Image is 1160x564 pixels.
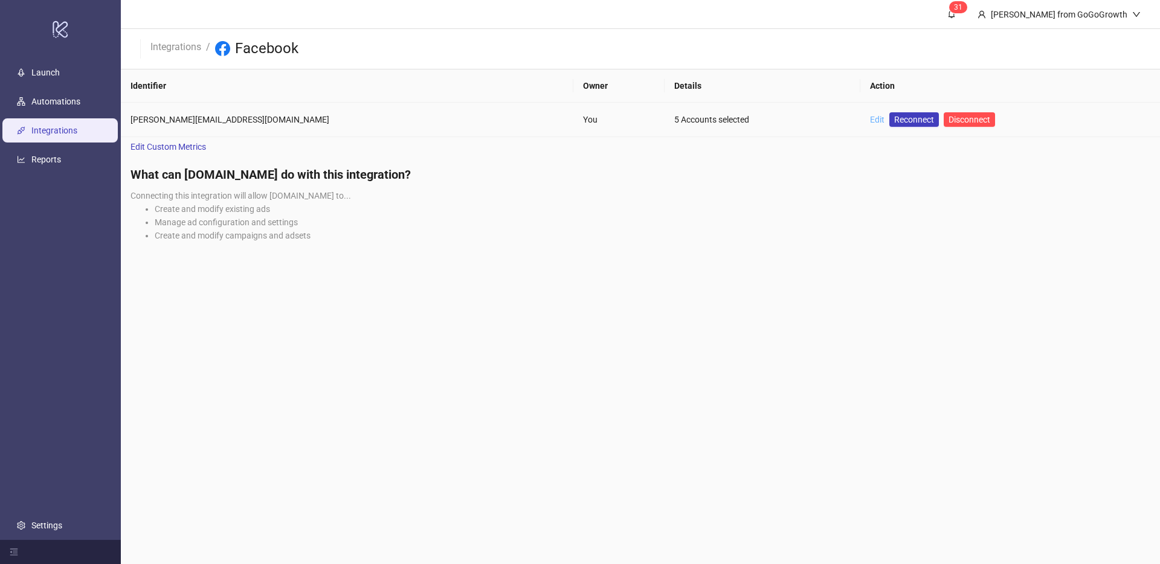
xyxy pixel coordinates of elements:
a: Integrations [31,126,77,135]
span: bell [947,10,956,18]
th: Identifier [121,69,573,103]
div: 5 Accounts selected [674,113,851,126]
h4: What can [DOMAIN_NAME] do with this integration? [130,166,1150,183]
a: Edit [870,115,884,124]
span: Disconnect [949,115,990,124]
li: Manage ad configuration and settings [155,216,1150,229]
li: Create and modify existing ads [155,202,1150,216]
span: Edit Custom Metrics [130,140,206,153]
span: 3 [954,3,958,11]
a: Settings [31,521,62,530]
span: Reconnect [894,113,934,126]
div: You [583,113,655,126]
a: Integrations [148,39,204,53]
li: / [206,39,210,59]
a: Reconnect [889,112,939,127]
a: Launch [31,68,60,77]
span: down [1132,10,1141,19]
li: Create and modify campaigns and adsets [155,229,1150,242]
a: Reports [31,155,61,164]
a: Edit Custom Metrics [121,137,216,156]
span: 1 [958,3,962,11]
button: Disconnect [944,112,995,127]
span: user [978,10,986,19]
th: Owner [573,69,665,103]
th: Details [665,69,860,103]
h3: Facebook [235,39,298,59]
div: [PERSON_NAME] from GoGoGrowth [986,8,1132,21]
a: Automations [31,97,80,106]
span: menu-fold [10,548,18,556]
th: Action [860,69,1160,103]
sup: 31 [949,1,967,13]
div: [PERSON_NAME][EMAIL_ADDRESS][DOMAIN_NAME] [130,113,564,126]
span: Connecting this integration will allow [DOMAIN_NAME] to... [130,191,351,200]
